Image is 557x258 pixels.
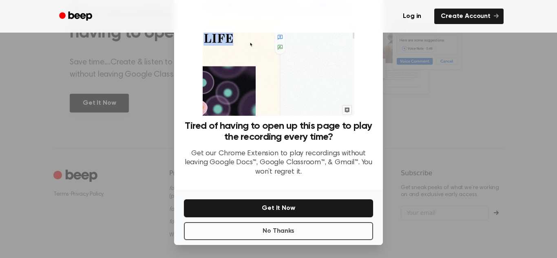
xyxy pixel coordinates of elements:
[53,9,99,24] a: Beep
[184,199,373,217] button: Get It Now
[184,222,373,240] button: No Thanks
[184,149,373,177] p: Get our Chrome Extension to play recordings without leaving Google Docs™, Google Classroom™, & Gm...
[434,9,504,24] a: Create Account
[184,121,373,143] h3: Tired of having to open up this page to play the recording every time?
[395,7,429,26] a: Log in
